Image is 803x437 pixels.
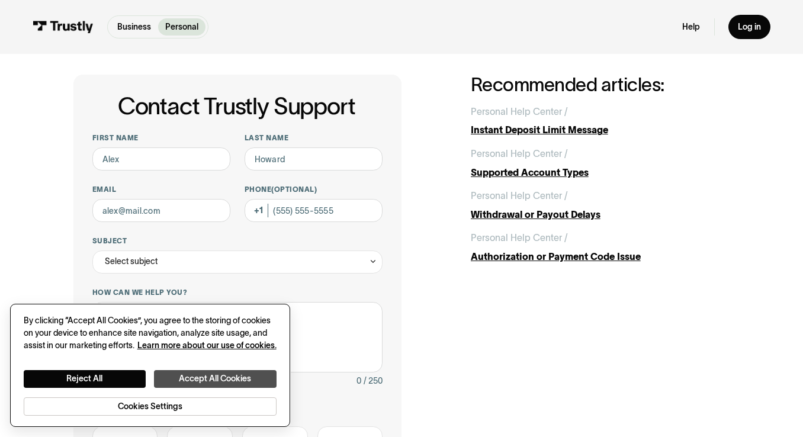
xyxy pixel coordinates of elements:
span: (Optional) [271,185,317,193]
a: Personal Help Center /Withdrawal or Payout Delays [471,189,730,221]
label: Phone [245,185,383,194]
div: By clicking “Accept All Cookies”, you agree to the storing of cookies on your device to enhance s... [24,314,277,351]
label: Email [92,185,230,194]
a: Help [682,21,700,32]
a: Personal [158,18,205,36]
div: 0 [356,374,361,388]
button: Accept All Cookies [154,370,277,388]
p: Personal [165,21,198,33]
a: Log in [728,15,770,40]
div: Cookie banner [9,303,291,428]
div: Supported Account Types [471,166,730,180]
div: Select subject [105,255,158,269]
div: Instant Deposit Limit Message [471,123,730,137]
div: / 250 [364,374,383,388]
div: Personal Help Center / [471,147,568,161]
input: alex@mail.com [92,199,230,223]
h2: Recommended articles: [471,75,730,95]
img: Trustly Logo [33,21,94,34]
a: Personal Help Center /Instant Deposit Limit Message [471,105,730,137]
div: Personal Help Center / [471,231,568,245]
input: (555) 555-5555 [245,199,383,223]
p: Business [117,21,151,33]
div: Withdrawal or Payout Delays [471,208,730,222]
a: Personal Help Center /Authorization or Payment Code Issue [471,231,730,264]
a: Business [110,18,158,36]
a: Personal Help Center /Supported Account Types [471,147,730,179]
button: Cookies Settings [24,397,277,416]
h1: Contact Trustly Support [90,94,383,120]
label: Subject [92,236,383,246]
div: Log in [738,21,761,32]
a: More information about your privacy, opens in a new tab [137,340,277,350]
label: Last name [245,133,383,143]
div: Privacy [24,314,277,416]
div: Select subject [92,250,383,274]
input: Alex [92,147,230,171]
label: First name [92,133,230,143]
div: Personal Help Center / [471,105,568,119]
input: Howard [245,147,383,171]
div: Personal Help Center / [471,189,568,203]
button: Reject All [24,370,146,388]
div: Authorization or Payment Code Issue [471,250,730,264]
label: How can we help you? [92,288,383,297]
